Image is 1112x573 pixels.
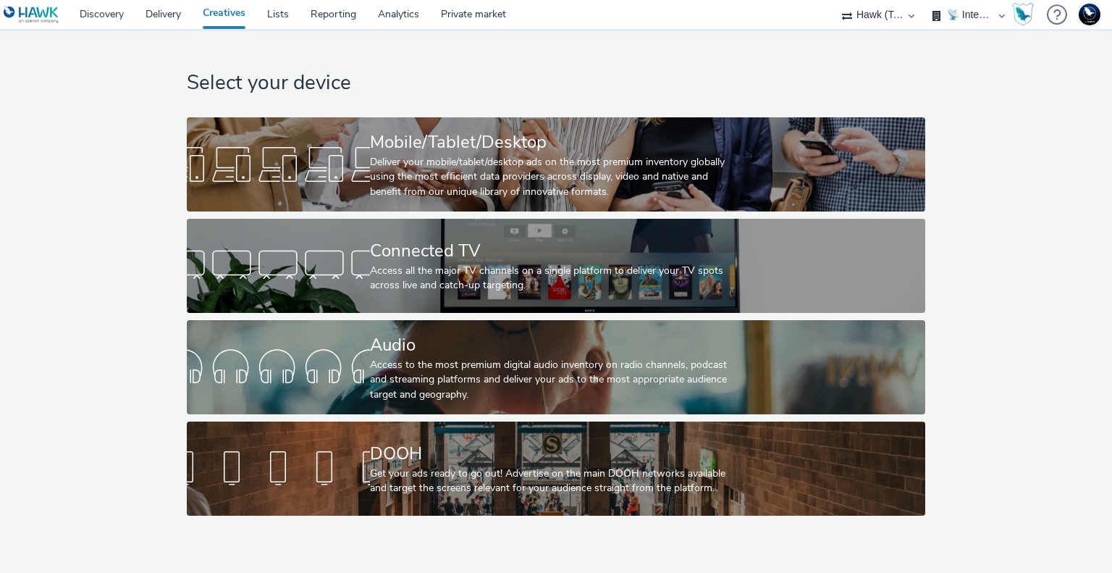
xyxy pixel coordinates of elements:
div: Access to the most premium digital audio inventory on radio channels, podcast and streaming platf... [370,358,736,402]
img: undefined Logo [4,6,59,24]
img: Support Hawk [1079,4,1100,25]
div: Deliver your mobile/tablet/desktop ads on the most premium inventory globally using the most effi... [370,155,736,199]
a: Connected TVAccess all the major TV channels on a single platform to deliver your TV spots across... [187,219,924,313]
a: Mobile/Tablet/DesktopDeliver your mobile/tablet/desktop ads on the most premium inventory globall... [187,117,924,212]
div: Access all the major TV channels on a single platform to deliver your TV spots across live and ca... [370,264,736,293]
div: DOOH [370,441,736,467]
div: Connected TV [370,238,736,264]
a: AudioAccess to the most premium digital audio inventory on radio channels, podcast and streaming ... [187,320,924,414]
div: Get your ads ready to go out! Advertise on the main DOOH networks available and target the screen... [370,467,736,496]
div: Audio [370,332,736,358]
div: Mobile/Tablet/Desktop [370,130,736,155]
h1: Select your device [187,70,924,97]
a: DOOHGet your ads ready to go out! Advertise on the main DOOH networks available and target the sc... [187,422,924,516]
a: Hawk Academy [1012,3,1040,26]
img: Hawk Academy [1012,3,1034,26]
